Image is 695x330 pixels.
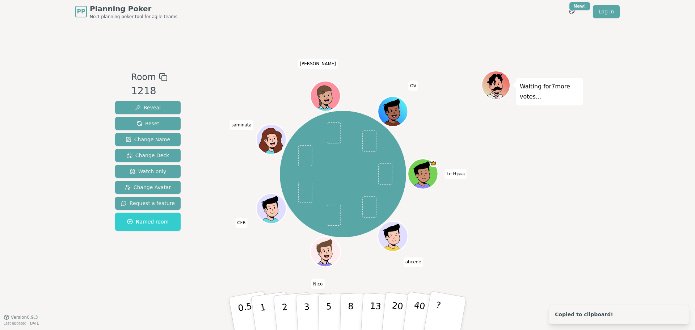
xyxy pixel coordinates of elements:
button: Change Avatar [115,181,181,194]
span: Watch only [130,168,167,175]
span: Planning Poker [90,4,177,14]
span: Version 0.9.3 [11,314,38,320]
button: Click to change your avatar [409,160,437,188]
div: Copied to clipboard! [555,311,613,318]
span: Le H is the host [429,160,437,167]
button: Request a feature [115,197,181,210]
button: New! [565,5,578,18]
span: Request a feature [121,200,175,207]
span: Change Deck [127,152,169,159]
a: Log in [593,5,620,18]
button: Named room [115,213,181,231]
span: Click to change your name [445,169,467,179]
div: New! [569,2,590,10]
span: PP [77,7,85,16]
span: Click to change your name [235,218,248,228]
span: Click to change your name [404,257,423,267]
button: Reveal [115,101,181,114]
button: Change Name [115,133,181,146]
button: Change Deck [115,149,181,162]
a: PPPlanning PokerNo.1 planning poker tool for agile teams [75,4,177,20]
span: Reset [136,120,159,127]
div: 1218 [131,84,167,99]
span: Change Avatar [125,184,171,191]
span: Click to change your name [229,120,253,130]
button: Watch only [115,165,181,178]
span: Reveal [135,104,161,111]
span: Click to change your name [408,81,418,91]
button: Version0.9.3 [4,314,38,320]
button: Reset [115,117,181,130]
span: (you) [456,173,465,176]
p: Waiting for 7 more votes... [520,82,579,102]
span: Room [131,71,156,84]
span: Named room [127,218,169,225]
span: Click to change your name [298,59,338,69]
span: Click to change your name [311,279,324,289]
span: No.1 planning poker tool for agile teams [90,14,177,20]
span: Change Name [126,136,170,143]
span: Last updated: [DATE] [4,321,41,325]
